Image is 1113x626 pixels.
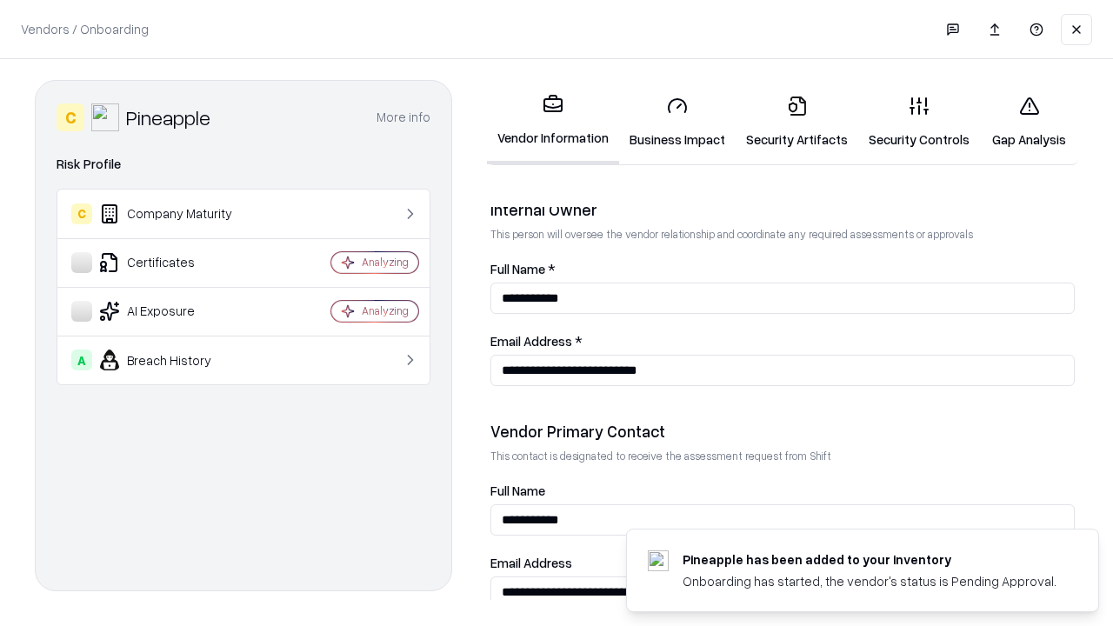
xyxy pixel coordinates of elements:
div: Pineapple has been added to your inventory [683,550,1056,569]
label: Email Address [490,556,1075,569]
p: Vendors / Onboarding [21,20,149,38]
img: Pineapple [91,103,119,131]
label: Full Name * [490,263,1075,276]
div: C [71,203,92,224]
a: Security Artifacts [736,82,858,163]
a: Security Controls [858,82,980,163]
a: Business Impact [619,82,736,163]
div: AI Exposure [71,301,279,322]
div: Breach History [71,350,279,370]
div: Vendor Primary Contact [490,421,1075,442]
div: Analyzing [362,303,409,318]
div: Internal Owner [490,199,1075,220]
div: Onboarding has started, the vendor's status is Pending Approval. [683,572,1056,590]
p: This contact is designated to receive the assessment request from Shift [490,449,1075,463]
p: This person will oversee the vendor relationship and coordinate any required assessments or appro... [490,227,1075,242]
div: Risk Profile [57,154,430,175]
label: Email Address * [490,335,1075,348]
div: Pineapple [126,103,210,131]
a: Vendor Information [487,80,619,164]
a: Gap Analysis [980,82,1078,163]
div: Certificates [71,252,279,273]
div: Company Maturity [71,203,279,224]
img: pineappleenergy.com [648,550,669,571]
div: C [57,103,84,131]
div: A [71,350,92,370]
div: Analyzing [362,255,409,270]
label: Full Name [490,484,1075,497]
button: More info [377,102,430,133]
